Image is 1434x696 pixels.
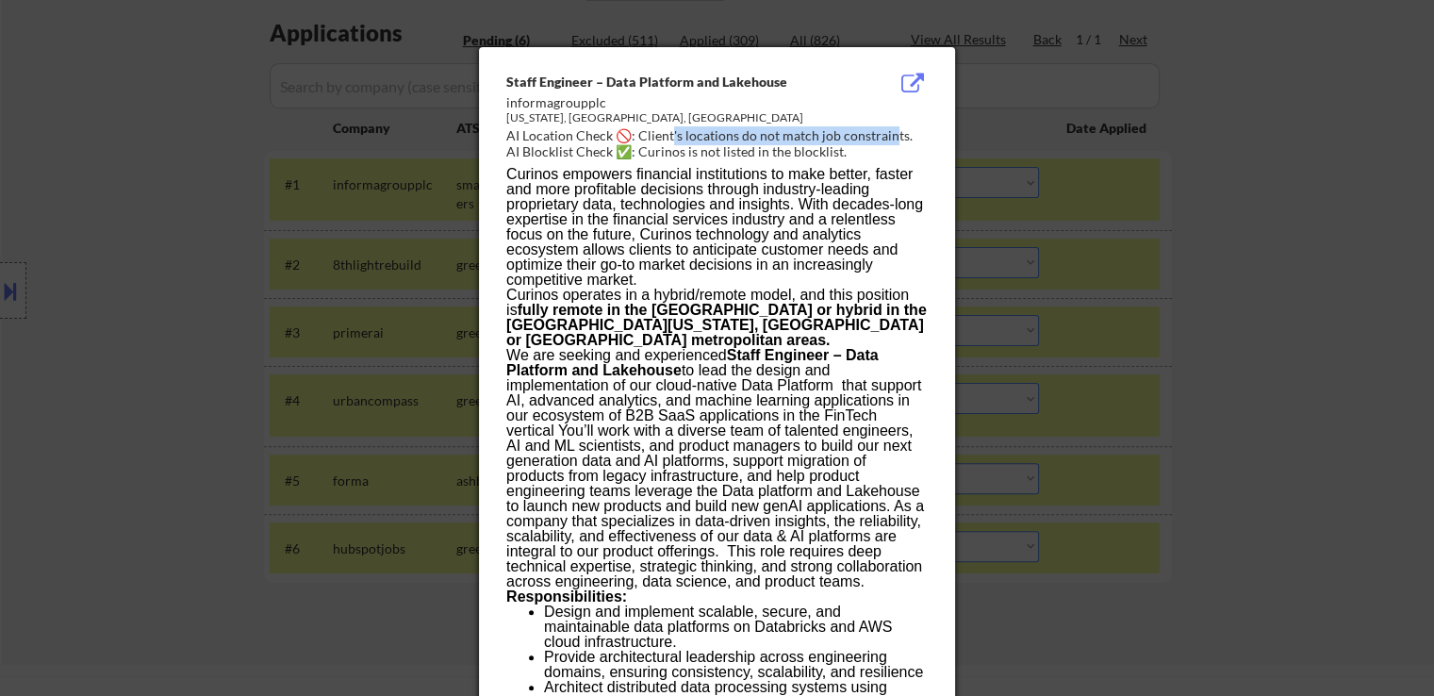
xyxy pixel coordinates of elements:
[544,650,927,680] li: Provide architectural leadership across engineering domains, ensuring consistency, scalability, a...
[506,110,832,126] div: [US_STATE], [GEOGRAPHIC_DATA], [GEOGRAPHIC_DATA]
[544,605,927,650] li: Design and implement scalable, secure, and maintainable data platforms on Databricks and AWS clou...
[506,347,879,378] strong: Staff Engineer – Data Platform and Lakehouse
[506,142,935,161] div: AI Blocklist Check ✅: Curinos is not listed in the blocklist.
[506,167,927,288] p: Curinos empowers financial institutions to make better, faster and more profitable decisions thro...
[506,93,832,112] div: informagroupplc
[506,73,832,91] div: Staff Engineer – Data Platform and Lakehouse
[506,126,935,145] div: AI Location Check 🚫: Client's locations do not match job constraints.
[506,302,927,348] strong: fully remote in the [GEOGRAPHIC_DATA] or hybrid in the [GEOGRAPHIC_DATA][US_STATE], [GEOGRAPHIC_D...
[506,348,927,589] p: We are seeking and experienced to lead the design and implementation of our cloud-native Data Pla...
[506,588,627,605] strong: Responsibilities:
[506,288,927,348] p: Curinos operates in a hybrid/remote model, and this position is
